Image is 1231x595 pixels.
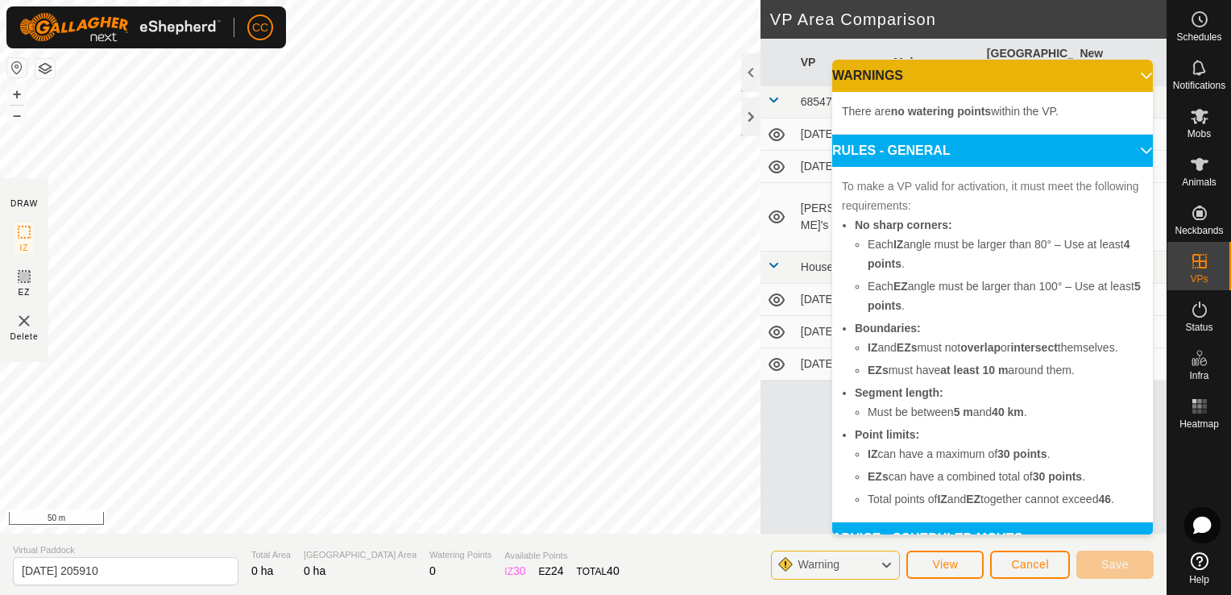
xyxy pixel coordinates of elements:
b: EZ [893,280,908,293]
span: Mobs [1187,129,1211,139]
th: Mob [887,39,980,86]
p-accordion-header: ADVICE - SCHEDULED MOVES [832,522,1153,555]
p-accordion-header: RULES - GENERAL [832,135,1153,167]
span: Animals [1182,177,1216,187]
b: EZs [868,364,889,377]
b: no watering points [891,105,991,118]
span: Watering Points [429,548,491,562]
span: House Paddock [801,260,881,273]
span: Status [1185,322,1212,332]
button: Cancel [990,551,1070,579]
span: Neckbands [1175,226,1223,235]
b: IZ [937,493,947,506]
span: [GEOGRAPHIC_DATA] Area [304,548,417,562]
span: Virtual Paddock [13,543,238,557]
button: View [906,551,984,579]
th: VP [794,39,888,86]
b: Boundaries: [855,322,921,335]
li: Each angle must be larger than 80° – Use at least . [868,235,1143,273]
span: Save [1101,558,1129,571]
div: TOTAL [577,563,620,580]
span: EZ [19,286,31,298]
span: To make a VP valid for activation, it must meet the following requirements: [842,180,1139,212]
span: 30 [513,564,526,577]
li: must have around them. [868,360,1143,380]
li: Must be between and . [868,402,1143,422]
b: 46 [1098,493,1111,506]
button: + [7,85,27,104]
b: Point limits: [855,428,919,441]
button: Save [1076,551,1154,579]
th: New Allocation [1073,39,1167,86]
span: 68547.4900000000 [801,95,898,108]
a: Contact Us [396,513,444,527]
span: There are within the VP. [842,105,1059,118]
img: Gallagher Logo [19,13,221,42]
td: [DATE] 212531 [794,151,888,183]
b: Segment length: [855,386,943,399]
b: No sharp corners: [855,218,952,231]
span: Cancel [1011,558,1049,571]
span: 24 [551,564,564,577]
b: 40 km [992,406,1024,418]
span: Schedules [1176,32,1221,42]
button: – [7,106,27,125]
span: WARNINGS [832,69,903,82]
p-accordion-content: RULES - GENERAL [832,167,1153,522]
li: and must not or themselves. [868,338,1143,357]
span: Infra [1189,371,1208,381]
b: EZs [868,470,889,483]
b: 5 points [868,280,1141,312]
td: [DATE] 215826 [794,284,888,316]
h2: VP Area Comparison [770,10,1167,29]
span: Total Area [251,548,291,562]
li: Each angle must be larger than 100° – Use at least . [868,277,1143,315]
button: Map Layers [35,59,55,78]
span: Notifications [1173,81,1225,90]
div: IZ [504,563,525,580]
th: [GEOGRAPHIC_DATA] Area [980,39,1074,86]
button: Reset Map [7,58,27,77]
span: 40 [607,564,620,577]
span: Delete [10,331,39,343]
td: [PERSON_NAME]'s [794,183,888,252]
b: 30 points [997,447,1047,460]
span: Heatmap [1179,419,1219,429]
span: ADVICE - SCHEDULED MOVES [832,532,1022,545]
b: overlap [960,341,1001,354]
li: can have a maximum of . [868,444,1143,464]
li: Total points of and together cannot exceed . [868,489,1143,509]
span: CC [252,19,268,36]
img: VP [15,311,34,331]
p-accordion-content: WARNINGS [832,92,1153,134]
span: VPs [1190,274,1208,284]
span: 0 ha [251,564,273,577]
a: Help [1167,546,1231,591]
span: Available Points [504,549,619,563]
b: intersect [1010,341,1057,354]
td: [DATE] 214101 [794,316,888,348]
span: Warning [798,558,839,571]
b: IZ [868,341,877,354]
td: [DATE] 215902 [794,348,888,381]
span: 0 ha [304,564,325,577]
b: EZ [966,493,980,506]
b: 30 points [1033,470,1082,483]
a: Privacy Policy [317,513,377,527]
span: 0 [429,564,436,577]
b: EZs [897,341,918,354]
b: 5 m [954,406,973,418]
td: [DATE] 210623 [794,119,888,151]
li: can have a combined total of . [868,467,1143,486]
p-accordion-header: WARNINGS [832,60,1153,92]
span: RULES - GENERAL [832,144,951,157]
b: at least 10 m [940,364,1008,377]
div: EZ [539,563,564,580]
div: DRAW [10,198,38,210]
span: IZ [20,242,29,254]
b: IZ [868,447,877,460]
b: IZ [893,238,903,251]
span: View [932,558,958,571]
span: Help [1189,575,1209,585]
b: 4 points [868,238,1130,270]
